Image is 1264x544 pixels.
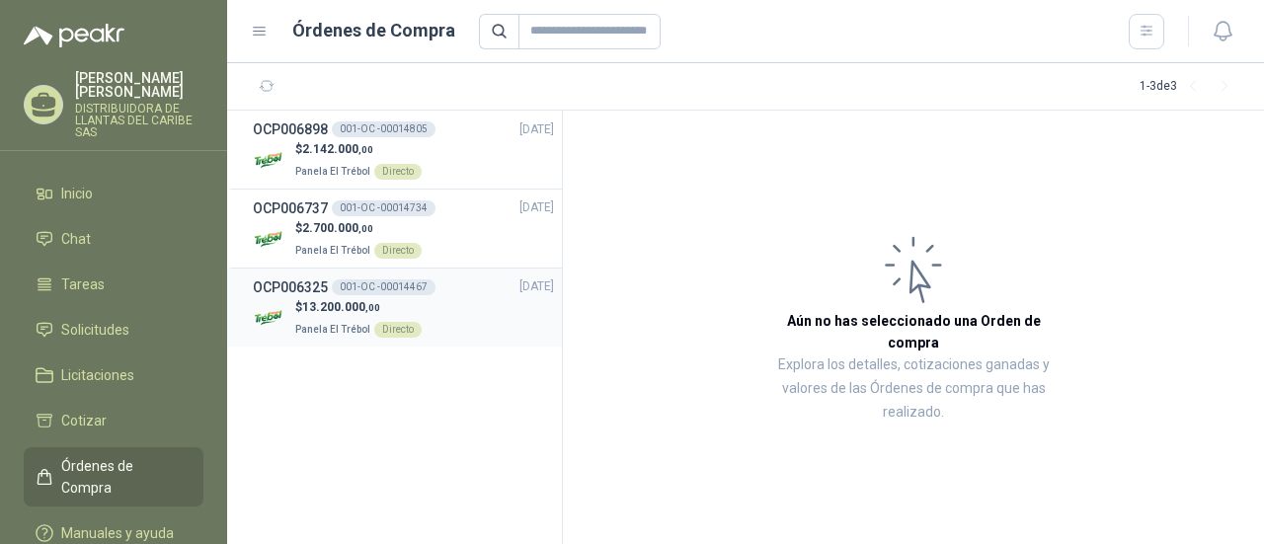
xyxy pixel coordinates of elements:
[358,144,373,155] span: ,00
[24,402,203,439] a: Cotizar
[253,276,328,298] h3: OCP006325
[61,319,129,341] span: Solicitudes
[358,223,373,234] span: ,00
[61,522,174,544] span: Manuales y ayuda
[295,140,422,159] p: $
[302,221,373,235] span: 2.700.000
[253,276,554,339] a: OCP006325001-OC -00014467[DATE] Company Logo$13.200.000,00Panela El TrébolDirecto
[332,200,435,216] div: 001-OC -00014734
[24,220,203,258] a: Chat
[295,324,370,335] span: Panela El Trébol
[253,197,328,219] h3: OCP006737
[302,142,373,156] span: 2.142.000
[374,243,422,259] div: Directo
[24,356,203,394] a: Licitaciones
[295,219,422,238] p: $
[24,447,203,506] a: Órdenes de Compra
[519,198,554,217] span: [DATE]
[295,298,422,317] p: $
[295,166,370,177] span: Panela El Trébol
[61,455,185,499] span: Órdenes de Compra
[760,310,1066,353] h3: Aún no has seleccionado una Orden de compra
[332,121,435,137] div: 001-OC -00014805
[75,71,203,99] p: [PERSON_NAME] [PERSON_NAME]
[374,164,422,180] div: Directo
[365,302,380,313] span: ,00
[61,228,91,250] span: Chat
[302,300,380,314] span: 13.200.000
[519,277,554,296] span: [DATE]
[760,353,1066,425] p: Explora los detalles, cotizaciones ganadas y valores de las Órdenes de compra que has realizado.
[253,222,287,257] img: Company Logo
[253,118,554,181] a: OCP006898001-OC -00014805[DATE] Company Logo$2.142.000,00Panela El TrébolDirecto
[332,279,435,295] div: 001-OC -00014467
[253,197,554,260] a: OCP006737001-OC -00014734[DATE] Company Logo$2.700.000,00Panela El TrébolDirecto
[253,301,287,336] img: Company Logo
[24,311,203,349] a: Solicitudes
[24,24,124,47] img: Logo peakr
[1140,71,1240,103] div: 1 - 3 de 3
[75,103,203,138] p: DISTRIBUIDORA DE LLANTAS DEL CARIBE SAS
[24,175,203,212] a: Inicio
[61,273,105,295] span: Tareas
[61,364,134,386] span: Licitaciones
[61,410,107,431] span: Cotizar
[519,120,554,139] span: [DATE]
[253,118,328,140] h3: OCP006898
[374,322,422,338] div: Directo
[253,143,287,178] img: Company Logo
[61,183,93,204] span: Inicio
[295,245,370,256] span: Panela El Trébol
[24,266,203,303] a: Tareas
[292,17,455,44] h1: Órdenes de Compra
